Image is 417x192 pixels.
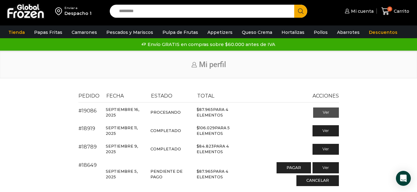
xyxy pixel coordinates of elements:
[148,158,194,190] td: Pendiente de pago
[296,175,339,186] a: Cancelar
[197,107,213,112] span: 87.965
[387,7,392,11] span: 0
[55,6,64,16] img: address-field-icon.svg
[106,107,139,117] time: Septiembre 16, 2025
[277,162,311,173] a: Pagar
[313,93,339,99] span: Acciones
[392,8,409,14] span: Carrito
[78,144,97,150] a: Ver número del pedido 18789
[239,26,275,38] a: Queso Crema
[396,171,411,186] div: Open Intercom Messenger
[106,169,138,179] time: Septiembre 5, 2025
[334,26,363,38] a: Abarrotes
[106,144,138,154] time: Septiembre 9, 2025
[343,5,374,17] a: Mi cuenta
[197,169,213,174] span: 87.965
[197,144,214,149] span: 84.823
[5,26,28,38] a: Tienda
[148,140,194,158] td: Completado
[64,10,91,16] div: Despacho 1
[194,158,250,190] td: para 4 elementos
[106,126,138,136] time: Septiembre 11, 2025
[78,108,96,114] a: Ver número del pedido 19086
[78,162,97,168] a: Ver número del pedido 18649
[197,107,199,112] span: $
[197,144,199,149] span: $
[313,125,339,136] a: Ver
[64,6,91,10] div: Enviar a
[294,5,307,18] button: Search button
[151,93,172,99] span: Estado
[349,8,374,14] span: Mi cuenta
[197,169,199,174] span: $
[199,60,226,69] span: Mi perfil
[197,126,215,130] span: 106.029
[69,26,100,38] a: Camarones
[103,26,156,38] a: Pescados y Mariscos
[311,26,331,38] a: Pollos
[148,121,194,140] td: Completado
[31,26,65,38] a: Papas Fritas
[197,126,199,130] span: $
[194,140,250,158] td: para 4 elementos
[380,4,411,19] a: 0 Carrito
[194,121,250,140] td: para 5 elementos
[278,26,308,38] a: Hortalizas
[313,162,339,173] a: Ver
[197,93,214,99] span: Total
[148,103,194,122] td: Procesando
[204,26,236,38] a: Appetizers
[313,107,339,118] a: Ver
[366,26,401,38] a: Descuentos
[194,103,250,122] td: para 4 elementos
[159,26,201,38] a: Pulpa de Frutas
[313,144,339,155] a: Ver
[78,93,100,99] span: Pedido
[106,93,124,99] span: Fecha
[78,126,95,131] a: Ver número del pedido 18919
